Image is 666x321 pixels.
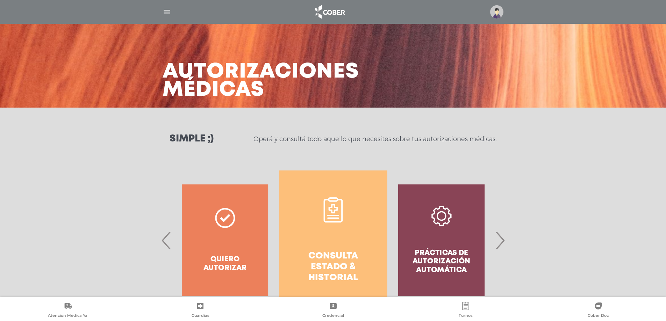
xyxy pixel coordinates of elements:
img: Cober_menu-lines-white.svg [163,8,171,16]
h4: Consulta estado & historial [292,251,375,284]
span: Next [493,221,507,259]
span: Previous [160,221,173,259]
img: profile-placeholder.svg [490,5,503,19]
span: Guardias [192,313,209,319]
span: Atención Médica Ya [48,313,87,319]
a: Atención Médica Ya [1,302,134,320]
span: Cober Doc [588,313,609,319]
p: Operá y consultá todo aquello que necesites sobre tus autorizaciones médicas. [253,135,496,143]
a: Consulta estado & historial [279,170,387,310]
h3: Autorizaciones médicas [163,63,359,99]
span: Turnos [459,313,473,319]
a: Turnos [399,302,532,320]
img: logo_cober_home-white.png [311,3,348,20]
a: Credencial [267,302,399,320]
h3: Simple ;) [170,134,214,144]
a: Guardias [134,302,266,320]
span: Credencial [322,313,344,319]
a: Cober Doc [532,302,665,320]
